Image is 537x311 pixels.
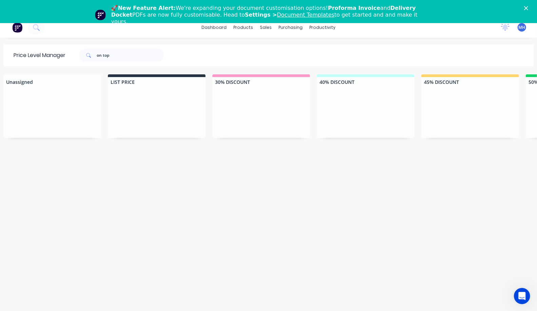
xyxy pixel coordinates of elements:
[5,78,33,86] div: Unassigned
[245,12,334,18] b: Settings >
[198,22,230,33] a: dashboard
[256,22,275,33] div: sales
[3,44,65,66] div: Price Level Manager
[524,6,531,10] div: Close
[306,22,339,33] div: productivity
[97,49,164,62] input: Search...
[118,5,176,11] b: New Feature Alert:
[277,12,334,18] a: Document Templates
[111,5,416,18] b: Delivery Docket
[519,24,525,31] span: MH
[275,22,306,33] div: purchasing
[514,288,530,304] iframe: Intercom live chat
[230,22,256,33] div: products
[95,10,106,20] img: Profile image for Team
[12,22,22,33] img: Factory
[328,5,380,11] b: Proforma Invoice
[111,5,431,25] div: 🚀 We're expanding your document customisation options! and PDFs are now fully customisable. Head ...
